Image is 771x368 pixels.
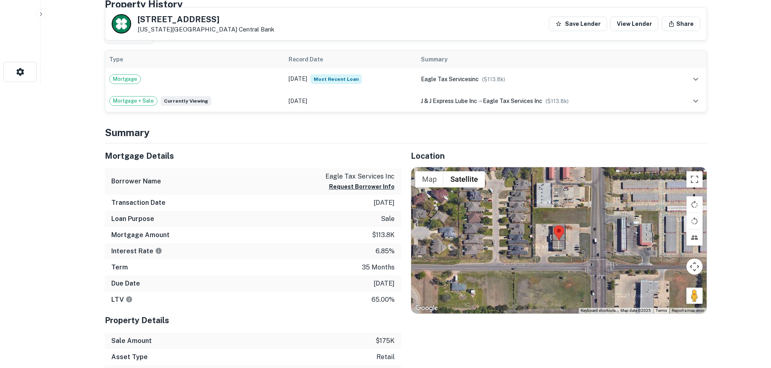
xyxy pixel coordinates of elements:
[686,171,703,187] button: Toggle fullscreen view
[310,74,362,84] span: Most Recent Loan
[374,198,395,208] p: [DATE]
[372,230,395,240] p: $113.8k
[686,196,703,212] button: Rotate map clockwise
[376,336,395,346] p: $175k
[482,76,505,82] span: ($ 113.8k )
[125,296,133,303] svg: LTVs displayed on the website are for informational purposes only and may be reported incorrectly...
[413,303,440,313] img: Google
[111,279,140,288] h6: Due Date
[689,94,703,108] button: expand row
[376,352,395,362] p: retail
[483,98,542,104] span: eagle tax services inc
[421,76,479,82] span: eagle tax servicesinc
[111,352,148,362] h6: Asset Type
[285,50,417,68] th: Record Date
[111,336,152,346] h6: Sale Amount
[372,295,395,305] p: 65.00%
[421,97,667,105] div: →
[138,15,274,23] h5: [STREET_ADDRESS]
[285,90,417,112] td: [DATE]
[329,182,395,191] button: Request Borrower Info
[581,308,616,313] button: Keyboard shortcuts
[105,125,707,140] h4: Summary
[672,308,704,313] a: Report a map error
[138,26,274,33] p: [US_STATE][GEOGRAPHIC_DATA]
[620,308,651,313] span: Map data ©2025
[374,279,395,288] p: [DATE]
[413,303,440,313] a: Open this area in Google Maps (opens a new window)
[111,198,166,208] h6: Transaction Date
[155,247,162,254] svg: The interest rates displayed on the website are for informational purposes only and may be report...
[105,50,285,68] th: Type
[686,229,703,246] button: Tilt map
[376,246,395,256] p: 6.85%
[105,150,401,162] h5: Mortgage Details
[239,26,274,33] a: Central Bank
[662,17,700,31] button: Share
[111,263,128,272] h6: Term
[325,172,395,181] p: eagle tax services inc
[549,17,607,31] button: Save Lender
[444,171,485,187] button: Show satellite imagery
[110,97,157,105] span: Mortgage + Sale
[285,68,417,90] td: [DATE]
[111,177,161,186] h6: Borrower Name
[110,75,140,83] span: Mortgage
[161,96,211,106] span: Currently viewing
[656,308,667,313] a: Terms (opens in new tab)
[111,246,162,256] h6: Interest Rate
[610,17,658,31] a: View Lender
[111,214,154,224] h6: Loan Purpose
[731,303,771,342] iframe: Chat Widget
[362,263,395,272] p: 35 months
[105,314,401,326] h5: Property Details
[686,288,703,304] button: Drag Pegman onto the map to open Street View
[411,150,707,162] h5: Location
[111,295,133,305] h6: LTV
[421,98,477,104] span: j & j express lube inc
[689,72,703,86] button: expand row
[381,214,395,224] p: sale
[417,50,671,68] th: Summary
[686,259,703,275] button: Map camera controls
[111,230,170,240] h6: Mortgage Amount
[546,98,569,104] span: ($ 113.8k )
[415,171,444,187] button: Show street map
[686,213,703,229] button: Rotate map counterclockwise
